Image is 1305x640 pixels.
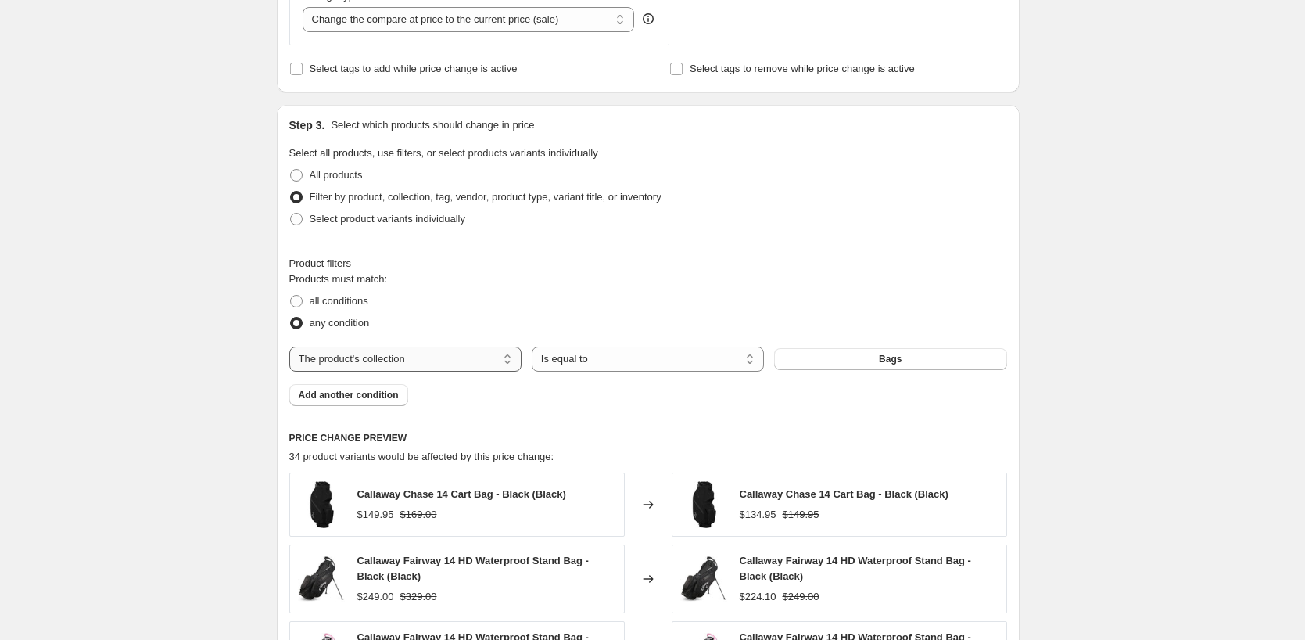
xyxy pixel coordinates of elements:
strike: $249.00 [783,589,819,605]
h6: PRICE CHANGE PREVIEW [289,432,1007,444]
span: Filter by product, collection, tag, vendor, product type, variant title, or inventory [310,191,661,203]
strike: $149.95 [783,507,819,523]
strike: $169.00 [400,507,437,523]
div: $224.10 [740,589,776,605]
span: Select product variants individually [310,213,465,225]
span: Add another condition [299,389,399,401]
span: 34 product variants would be affected by this price change: [289,451,554,462]
img: CallawayFairway14HDStandBag-Black1_80x.jpg [680,556,727,602]
button: Bags [774,348,1006,370]
span: Bags [879,353,902,365]
h2: Step 3. [289,117,325,133]
img: CallawayFairway14HDStandBag-Black1_80x.jpg [298,556,345,602]
span: Products must match: [289,273,388,285]
img: CallawayChase14CartBagBlack5_80x.jpg [680,481,727,528]
span: Select all products, use filters, or select products variants individually [289,147,598,159]
div: Product filters [289,256,1007,271]
div: $134.95 [740,507,776,523]
span: all conditions [310,295,368,307]
span: Select tags to add while price change is active [310,63,518,74]
img: CallawayChase14CartBagBlack5_80x.jpg [298,481,345,528]
p: Select which products should change in price [331,117,534,133]
span: Select tags to remove while price change is active [690,63,915,74]
span: Callaway Fairway 14 HD Waterproof Stand Bag - Black (Black) [740,555,971,582]
strike: $329.00 [400,589,437,605]
span: any condition [310,317,370,329]
span: Callaway Chase 14 Cart Bag - Black (Black) [357,488,566,500]
span: All products [310,169,363,181]
div: $249.00 [357,589,394,605]
div: help [640,11,656,27]
span: Callaway Fairway 14 HD Waterproof Stand Bag - Black (Black) [357,555,589,582]
button: Add another condition [289,384,408,406]
div: $149.95 [357,507,394,523]
span: Callaway Chase 14 Cart Bag - Black (Black) [740,488,948,500]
